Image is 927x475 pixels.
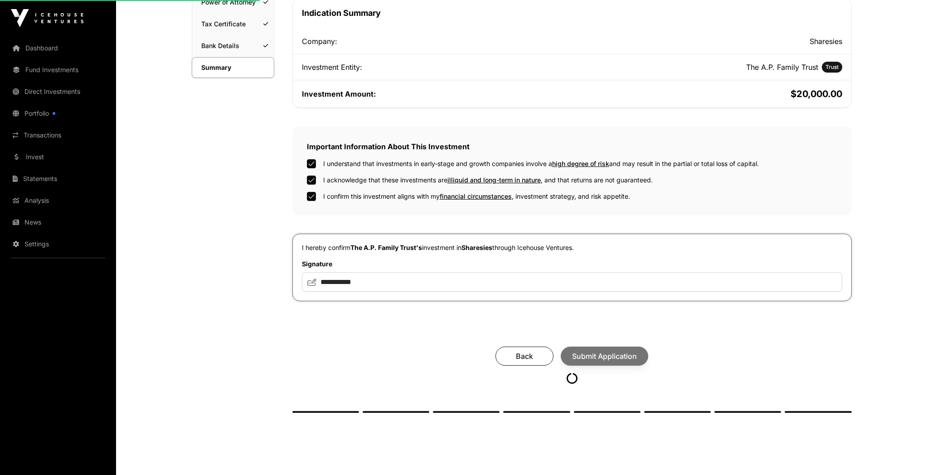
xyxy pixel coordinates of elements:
[574,88,842,100] h2: $20,000.00
[7,147,109,167] a: Invest
[507,351,542,362] span: Back
[461,244,492,251] span: Sharesies
[7,169,109,189] a: Statements
[302,7,842,20] h1: Indication Summary
[302,260,842,269] label: Signature
[11,9,83,27] img: Icehouse Ventures Logo
[302,62,570,73] div: Investment Entity:
[574,36,842,47] h2: Sharesies
[7,191,109,211] a: Analysis
[825,64,839,71] span: Trust
[302,243,842,252] p: I hereby confirm investment in through Icehouse Ventures.
[192,57,274,78] a: Summary
[192,36,274,56] a: Bank Details
[7,212,109,232] a: News
[447,176,541,184] span: illiquid and long-term in nature
[307,141,837,152] h2: Important Information About This Investment
[323,159,759,168] label: I understand that investments in early-stage and growth companies involve a and may result in the...
[882,431,927,475] iframe: Chat Widget
[440,192,512,200] span: financial circumstances
[7,82,109,102] a: Direct Investments
[746,62,818,73] h2: The A.P. Family Trust
[192,14,274,34] a: Tax Certificate
[7,60,109,80] a: Fund Investments
[7,125,109,145] a: Transactions
[7,234,109,254] a: Settings
[323,192,630,201] label: I confirm this investment aligns with my , investment strategy, and risk appetite.
[302,89,376,98] span: Investment Amount:
[323,176,653,185] label: I acknowledge that these investments are , and that returns are not guaranteed.
[302,36,570,47] div: Company:
[7,103,109,123] a: Portfolio
[495,347,553,366] button: Back
[7,38,109,58] a: Dashboard
[350,244,422,251] span: The A.P. Family Trust's
[552,160,609,167] span: high degree of risk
